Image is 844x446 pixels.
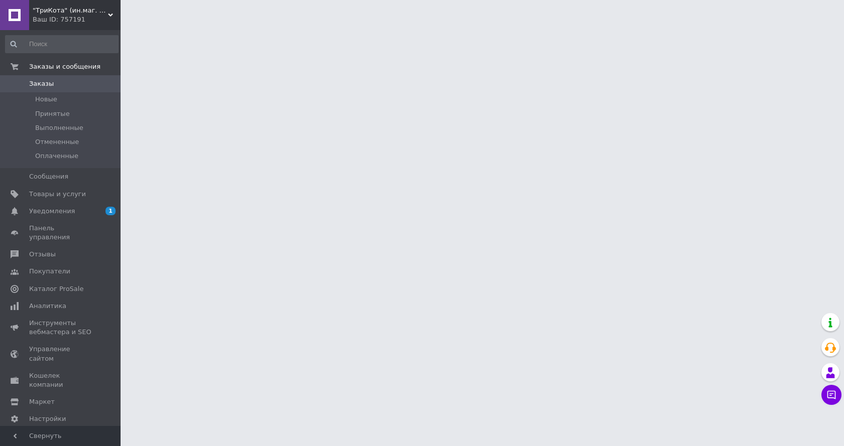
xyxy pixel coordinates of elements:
[29,190,86,199] span: Товары и услуги
[5,35,119,53] input: Поиск
[105,207,116,215] span: 1
[35,123,83,132] span: Выполненные
[35,109,70,118] span: Принятые
[29,284,83,293] span: Каталог ProSale
[29,62,100,71] span: Заказы и сообщения
[29,397,55,406] span: Маркет
[29,172,68,181] span: Сообщения
[29,224,93,242] span: Панель управления
[33,15,121,24] div: Ваш ID: 757191
[821,385,841,405] button: Чат с покупателем
[29,319,93,337] span: Инструменты вебмастера и SEO
[35,137,79,146] span: Отмененные
[35,152,78,161] span: Оплаченные
[29,79,54,88] span: Заказы
[29,414,66,423] span: Настройки
[29,250,56,259] span: Отзывы
[29,371,93,389] span: Кошелек компании
[29,267,70,276] span: Покупатели
[33,6,108,15] span: "ТриКота" (ин.маг. женской одежды и аксессуаров)
[29,302,66,311] span: Аналитика
[35,95,57,104] span: Новые
[29,207,75,216] span: Уведомления
[29,345,93,363] span: Управление сайтом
